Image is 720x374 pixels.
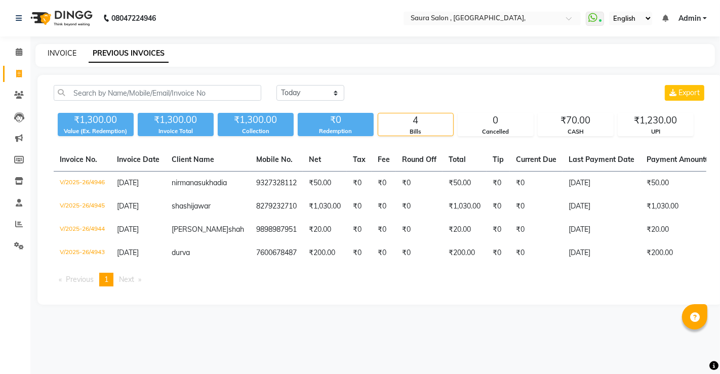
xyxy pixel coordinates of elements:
[396,241,443,265] td: ₹0
[138,127,214,136] div: Invoice Total
[303,195,347,218] td: ₹1,030.00
[569,155,634,164] span: Last Payment Date
[117,178,139,187] span: [DATE]
[538,113,613,128] div: ₹70.00
[493,155,504,164] span: Tip
[510,241,563,265] td: ₹0
[647,155,712,164] span: Payment Amount
[641,241,718,265] td: ₹200.00
[443,241,487,265] td: ₹200.00
[443,195,487,218] td: ₹1,030.00
[396,195,443,218] td: ₹0
[372,241,396,265] td: ₹0
[487,172,510,195] td: ₹0
[250,218,303,241] td: 9898987951
[510,195,563,218] td: ₹0
[618,113,693,128] div: ₹1,230.00
[60,155,97,164] span: Invoice No.
[48,49,76,58] a: INVOICE
[298,127,374,136] div: Redemption
[347,241,372,265] td: ₹0
[443,172,487,195] td: ₹50.00
[111,4,156,32] b: 08047224946
[378,128,453,136] div: Bills
[172,178,198,187] span: nirmana
[303,241,347,265] td: ₹200.00
[641,172,718,195] td: ₹50.00
[618,128,693,136] div: UPI
[54,172,111,195] td: V/2025-26/4946
[172,248,190,257] span: durva
[303,172,347,195] td: ₹50.00
[402,155,436,164] span: Round Off
[487,218,510,241] td: ₹0
[192,201,211,211] span: jawar
[117,201,139,211] span: [DATE]
[54,195,111,218] td: V/2025-26/4945
[256,155,293,164] span: Mobile No.
[443,218,487,241] td: ₹20.00
[58,127,134,136] div: Value (Ex. Redemption)
[54,241,111,265] td: V/2025-26/4943
[172,225,228,234] span: [PERSON_NAME]
[119,275,134,284] span: Next
[54,273,706,286] nav: Pagination
[218,113,294,127] div: ₹1,300.00
[641,195,718,218] td: ₹1,030.00
[347,195,372,218] td: ₹0
[172,155,214,164] span: Client Name
[228,225,244,234] span: shah
[458,128,533,136] div: Cancelled
[138,113,214,127] div: ₹1,300.00
[198,178,227,187] span: sukhadia
[298,113,374,127] div: ₹0
[353,155,366,164] span: Tax
[54,85,261,101] input: Search by Name/Mobile/Email/Invoice No
[449,155,466,164] span: Total
[117,225,139,234] span: [DATE]
[303,218,347,241] td: ₹20.00
[487,241,510,265] td: ₹0
[563,195,641,218] td: [DATE]
[372,172,396,195] td: ₹0
[678,13,701,24] span: Admin
[510,218,563,241] td: ₹0
[458,113,533,128] div: 0
[117,155,159,164] span: Invoice Date
[396,218,443,241] td: ₹0
[678,88,700,97] span: Export
[66,275,94,284] span: Previous
[104,275,108,284] span: 1
[250,195,303,218] td: 8279232710
[250,172,303,195] td: 9327328112
[510,172,563,195] td: ₹0
[665,85,704,101] button: Export
[641,218,718,241] td: ₹20.00
[378,155,390,164] span: Fee
[117,248,139,257] span: [DATE]
[26,4,95,32] img: logo
[250,241,303,265] td: 7600678487
[54,218,111,241] td: V/2025-26/4944
[378,113,453,128] div: 4
[563,218,641,241] td: [DATE]
[487,195,510,218] td: ₹0
[396,172,443,195] td: ₹0
[89,45,169,63] a: PREVIOUS INVOICES
[516,155,556,164] span: Current Due
[563,172,641,195] td: [DATE]
[347,172,372,195] td: ₹0
[372,195,396,218] td: ₹0
[309,155,321,164] span: Net
[372,218,396,241] td: ₹0
[172,201,192,211] span: shashi
[347,218,372,241] td: ₹0
[58,113,134,127] div: ₹1,300.00
[218,127,294,136] div: Collection
[563,241,641,265] td: [DATE]
[538,128,613,136] div: CASH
